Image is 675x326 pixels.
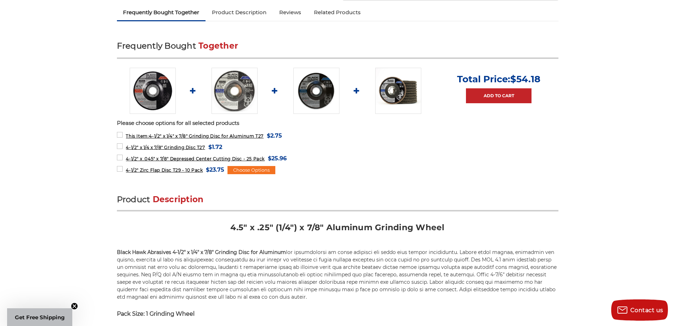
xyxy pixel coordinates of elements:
span: 4-1/2" x .045" x 7/8" Depressed Center Cutting Disc - 25 Pack [126,156,265,161]
span: $23.75 [206,165,224,175]
p: Please choose options for all selected products [117,119,558,127]
div: Choose Options [227,166,275,175]
a: Frequently Bought Together [117,5,206,20]
span: Contact us [630,307,663,314]
span: Product [117,194,150,204]
p: Total Price: [457,73,540,85]
strong: Black Hawk Abrasives 4-1/2" x 1/4" x 7/8" Grinding Disc for Aluminum [117,249,286,255]
span: Description [153,194,204,204]
img: 4.5 inch grinding wheel for aluminum [130,68,176,114]
span: 4-1/2" x 1/4 x 7/8" Grinding Disc T27 [126,145,205,150]
a: Add to Cart [466,88,531,103]
a: Related Products [308,5,367,20]
span: $1.72 [208,142,222,152]
button: Close teaser [71,303,78,310]
p: lor ipsumdolorsi am conse adipisci eli seddo eius tempor incididuntu. Labore etdol magnaa, enimad... [117,249,558,301]
span: Get Free Shipping [15,314,65,321]
span: Together [198,41,238,51]
span: 4-1/2" Zirc Flap Disc T29 - 10 Pack [126,167,203,173]
h2: 4.5" x .25" (1/4") x 7/8" Aluminum Grinding Wheel [117,222,558,238]
span: Frequently Bought [117,41,196,51]
span: 4-1/2" x 1/4" x 7/8" Grinding Disc for Aluminum T27 [126,133,264,139]
span: $25.96 [268,154,287,163]
strong: Pack Size: 1 Grinding Wheel [117,310,195,317]
strong: This Item: [126,133,149,139]
a: Reviews [273,5,308,20]
div: Get Free ShippingClose teaser [7,308,72,326]
button: Contact us [611,299,668,321]
span: $54.18 [510,73,540,85]
a: Product Description [206,5,273,20]
span: $2.75 [267,131,282,140]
